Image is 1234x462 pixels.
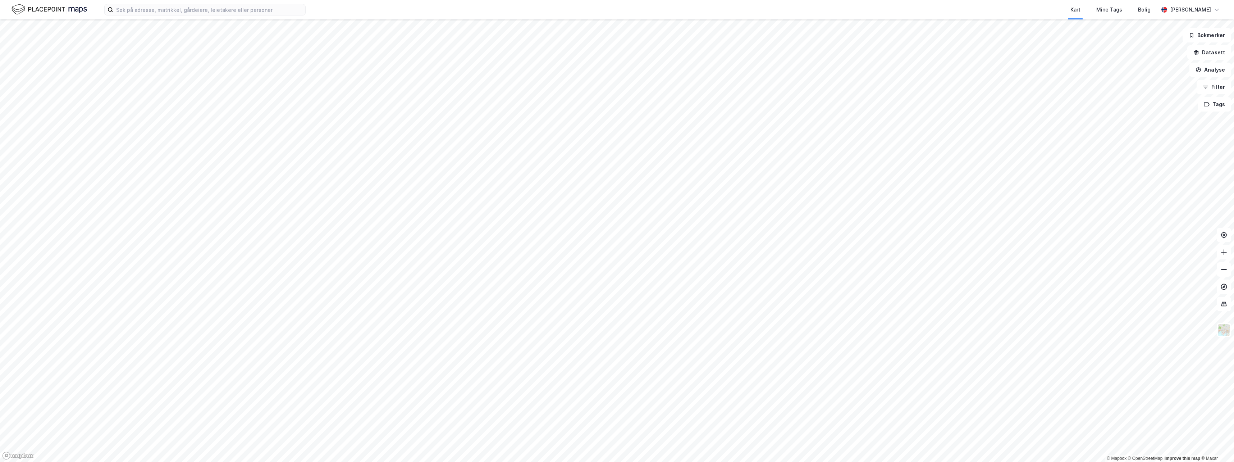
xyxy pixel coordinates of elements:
[1198,97,1231,112] button: Tags
[1197,80,1231,94] button: Filter
[1096,5,1122,14] div: Mine Tags
[1138,5,1151,14] div: Bolig
[1128,456,1163,461] a: OpenStreetMap
[1165,456,1200,461] a: Improve this map
[1187,45,1231,60] button: Datasett
[1070,5,1080,14] div: Kart
[2,452,34,460] a: Mapbox homepage
[1183,28,1231,42] button: Bokmerker
[1189,63,1231,77] button: Analyse
[1198,427,1234,462] iframe: Chat Widget
[1217,323,1231,337] img: Z
[12,3,87,16] img: logo.f888ab2527a4732fd821a326f86c7f29.svg
[113,4,305,15] input: Søk på adresse, matrikkel, gårdeiere, leietakere eller personer
[1107,456,1126,461] a: Mapbox
[1170,5,1211,14] div: [PERSON_NAME]
[1198,427,1234,462] div: Kontrollprogram for chat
